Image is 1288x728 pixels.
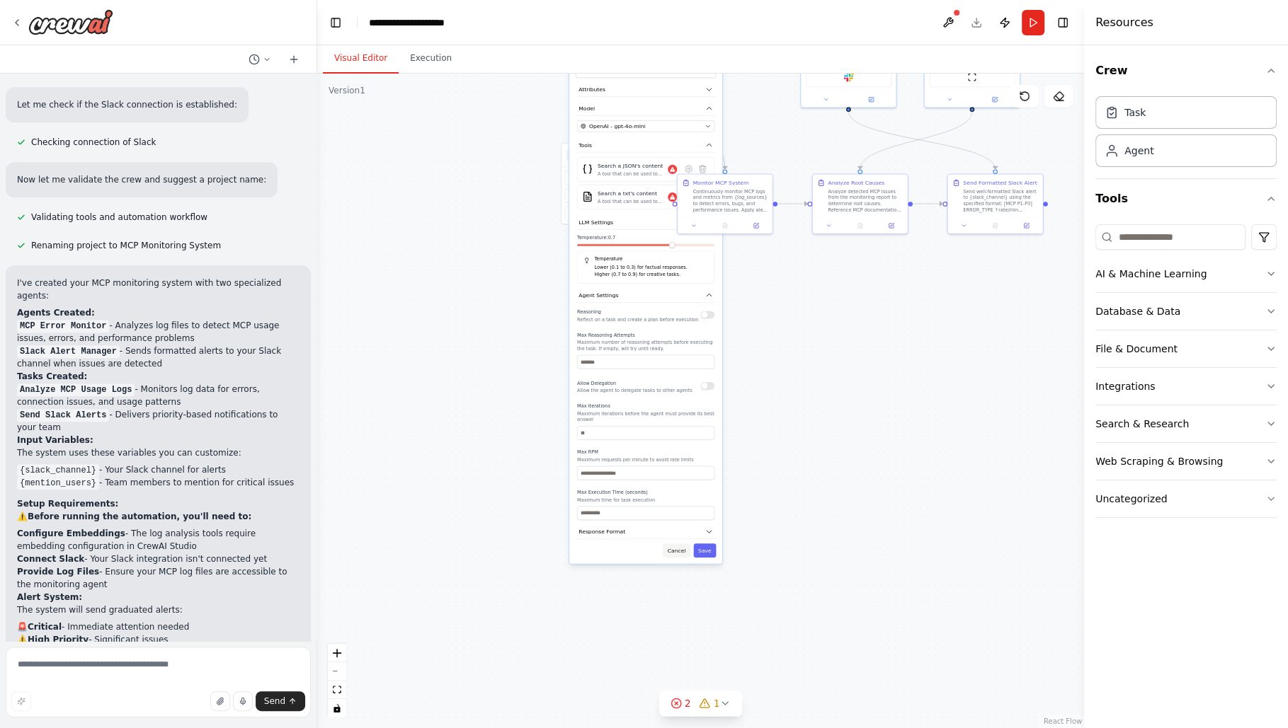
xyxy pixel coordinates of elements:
button: Execution [399,44,463,74]
button: Visual Editor [323,44,399,74]
span: Validating tools and automation workflow [31,212,207,223]
div: TriggersNo triggers configuredEventScheduleManage [561,143,641,225]
span: Send [264,695,285,707]
span: Allow Delegation [577,381,616,386]
p: Let me check if the Slack connection is established: [17,98,237,111]
g: Edge from a952f171-5a0a-43a4-b665-3500280df12e to 022535e4-0c58-4db4-9e91-9b973b1f359a [845,111,999,169]
div: Search a JSON's content [598,162,668,170]
strong: High Priority [28,635,89,645]
button: Tools [576,138,716,152]
button: Improve this prompt [11,691,31,711]
button: toggle interactivity [328,699,346,717]
li: - Team members to mention for critical issues [17,476,300,489]
p: Reflect on a task and create a plan before execution [577,316,698,323]
strong: Critical [28,622,62,632]
div: Database & Data [1095,304,1180,318]
li: - Delivers priority-based notifications to your team [17,408,300,434]
div: Tools [1095,219,1277,529]
button: Send [256,691,305,711]
p: Allow the agent to delegate tasks to other agents [577,387,693,393]
button: Open in side panel [878,221,904,230]
div: Continuously monitor MCP logs and metrics from {log_sources} to detect errors, bugs, and performa... [693,188,768,213]
p: Now let me validate the crew and suggest a project name: [17,173,266,186]
nav: breadcrumb [369,16,481,30]
button: Open in side panel [973,95,1017,104]
button: Open in side panel [743,221,769,230]
button: Agent Settings [576,288,716,302]
button: Cancel [663,543,690,557]
strong: Alert System: [17,592,82,602]
label: Max Reasoning Attempts [577,332,714,338]
li: - Sends formatted alerts to your Slack channel when issues are detected [17,345,300,370]
div: Version 1 [329,85,365,96]
h5: Temperature [583,255,708,262]
button: Open in side panel [849,95,893,104]
button: No output available [979,221,1011,230]
div: React Flow controls [328,644,346,717]
button: Manage [564,206,637,221]
span: 2 [685,696,691,710]
strong: Configure Embeddings [17,528,125,538]
span: Checking connection of Slack [31,137,156,148]
button: LLM Settings [576,216,716,230]
button: Event [564,171,637,185]
div: Send Formatted Slack Alert [963,179,1037,187]
button: AI & Machine Learning [1095,255,1277,292]
button: zoom in [328,644,346,662]
label: Max Execution Time (seconds) [577,489,714,495]
span: Model [579,105,595,112]
span: LLM Settings [579,219,613,226]
button: Upload files [210,691,230,711]
button: Model [576,101,716,115]
div: Integrations [1095,379,1155,393]
li: - Ensure your MCP log files are accessible to the monitoring agent [17,565,300,591]
button: OpenAI - gpt-4o-mini [577,120,714,132]
p: Lower (0.1 to 0.3) for factual responses. [594,263,707,271]
img: TXTSearchTool [582,191,593,202]
strong: Connect Slack [17,554,84,564]
button: 21 [659,691,743,717]
p: Maximum iterations before the agent must provide its best answer [577,410,714,422]
button: zoom out [328,662,346,681]
code: {slack_channel} [17,464,99,477]
g: Edge from 41db431b-c010-4d64-9bdb-2cdb586379cf to 0a43aced-45a0-438d-93eb-5d33ee5ef8b5 [777,200,807,208]
button: Crew [1095,51,1277,91]
label: Max RPM [577,449,714,456]
li: 🚨 - Immediate attention needed [17,620,300,633]
div: ScrapeWebsiteTool [924,19,1020,108]
button: Switch to previous chat [243,51,277,68]
span: Renaming project to MCP Monitoring System [31,240,221,251]
button: Uncategorized [1095,480,1277,517]
button: Response Format [576,525,716,539]
div: A tool that can be used to semantic search a query from a txt's content. [598,198,668,204]
code: MCP Error Monitor [17,320,109,333]
code: Analyze MCP Usage Logs [17,383,135,396]
h4: Resources [1095,14,1153,31]
div: Search a txt's content [598,190,668,197]
code: Slack Alert Manager [17,345,120,358]
p: Maximum number of reasoning attempts before executing the task. If empty, will try until ready. [577,340,714,352]
strong: Agents Created: [17,308,95,318]
div: Web Scraping & Browsing [1095,454,1223,468]
div: Slack [800,19,896,108]
button: Integrations [1095,368,1277,405]
strong: Provide Log Files [17,567,99,577]
span: Response Format [579,528,625,536]
div: Task [1124,105,1146,120]
code: {mention_users} [17,477,99,490]
button: Schedule [564,188,637,203]
button: Configure tool [682,162,696,176]
div: File & Document [1095,342,1178,356]
button: Delete tool [695,162,709,176]
span: Reasoning [577,309,601,315]
button: Database & Data [1095,293,1277,330]
button: Tools [1095,179,1277,219]
g: Edge from 0a43aced-45a0-438d-93eb-5d33ee5ef8b5 to 022535e4-0c58-4db4-9e91-9b973b1f359a [913,200,942,208]
button: Save [693,543,716,557]
div: Monitor MCP SystemContinuously monitor MCP logs and metrics from {log_sources} to detect errors, ... [677,173,773,234]
strong: Before running the automation, you'll need to: [28,512,251,521]
div: Uncategorized [1095,492,1167,506]
div: Analyze Root CausesAnalyze detected MCP issues from the monitoring report to determine root cause... [811,173,908,234]
button: Click to speak your automation idea [233,691,253,711]
code: Send Slack Alerts [17,409,109,422]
